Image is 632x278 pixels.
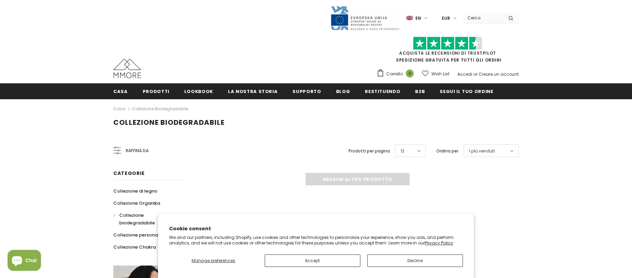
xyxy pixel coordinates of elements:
[292,88,321,95] span: supporto
[292,83,321,99] a: supporto
[436,148,458,155] label: Ordina per
[473,71,477,77] span: or
[336,83,350,99] a: Blog
[113,188,157,194] span: Collezione di legno
[192,258,235,263] span: Manage preferences
[440,88,493,95] span: Segui il tuo ordine
[349,148,390,155] label: Prodotti per pagina
[422,68,449,80] a: Wish List
[406,15,413,21] img: i-lang-1.png
[399,50,496,56] a: Acquista le recensioni di TrustPilot
[113,241,156,253] a: Collezione Chakra
[143,83,169,99] a: Prodotti
[377,40,519,63] span: SPEDIZIONE GRATUITA PER TUTTI GLI ORDINI
[169,225,463,232] h2: Cookie consent
[431,71,449,77] span: Wish List
[469,148,495,155] span: I più venduti
[413,37,482,50] img: Fidati di Pilot Stars
[336,88,350,95] span: Blog
[113,118,225,127] span: Collezione biodegradabile
[113,209,178,229] a: Collezione biodegradabile
[126,147,149,155] span: Raffina da
[143,88,169,95] span: Prodotti
[330,6,400,31] img: Javni Razpis
[6,250,43,272] inbox-online-store-chat: Shopify online store chat
[367,254,463,267] button: Decline
[113,185,157,197] a: Collezione di legno
[132,106,188,112] a: Collezione biodegradabile
[228,88,278,95] span: La nostra storia
[463,13,503,23] input: Search Site
[113,200,160,206] span: Collezione Organika
[440,83,493,99] a: Segui il tuo ordine
[365,83,400,99] a: Restituendo
[479,71,519,77] a: Creare un account
[113,197,160,209] a: Collezione Organika
[415,88,425,95] span: B2B
[386,71,403,77] span: Carrello
[442,15,450,22] span: EUR
[113,105,125,113] a: Casa
[425,240,453,246] a: Privacy Policy
[228,83,278,99] a: La nostra storia
[113,59,141,78] img: Casi MMORE
[365,88,400,95] span: Restituendo
[457,71,472,77] a: Accedi
[265,254,360,267] button: Accept
[113,232,174,238] span: Collezione personalizzata
[169,254,258,267] button: Manage preferences
[113,83,128,99] a: Casa
[113,229,174,241] a: Collezione personalizzata
[113,244,156,250] span: Collezione Chakra
[119,212,155,226] span: Collezione biodegradabile
[113,170,144,177] span: Categorie
[401,148,404,155] span: 12
[113,88,128,95] span: Casa
[330,15,400,21] a: Javni Razpis
[406,69,414,77] span: 0
[184,83,213,99] a: Lookbook
[184,88,213,95] span: Lookbook
[169,235,463,245] p: We and our partners, including Shopify, use cookies and other technologies to personalize your ex...
[377,69,417,79] a: Carrello 0
[415,15,421,22] span: en
[415,83,425,99] a: B2B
